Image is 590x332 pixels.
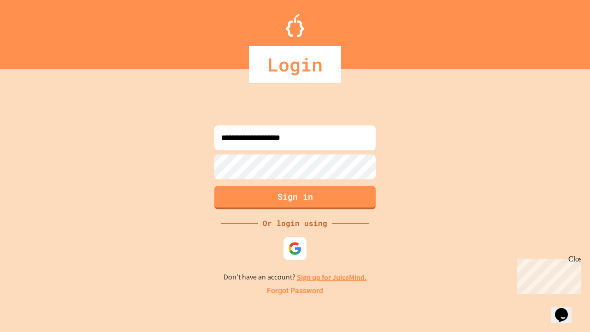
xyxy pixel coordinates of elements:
div: Login [249,46,341,83]
button: Sign in [214,186,376,209]
p: Don't have an account? [224,272,367,283]
div: Chat with us now!Close [4,4,64,59]
img: Logo.svg [286,14,304,37]
img: google-icon.svg [288,242,302,255]
div: Or login using [258,218,332,229]
iframe: chat widget [513,255,581,294]
a: Sign up for JuiceMind. [297,273,367,282]
a: Forgot Password [267,285,323,296]
iframe: chat widget [551,295,581,323]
